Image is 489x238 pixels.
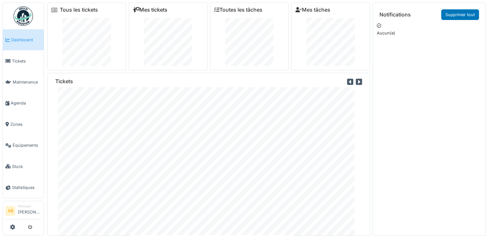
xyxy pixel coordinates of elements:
[441,9,479,20] a: Supprimer tout
[3,72,44,93] a: Maintenance
[18,204,41,218] li: [PERSON_NAME]
[377,30,482,36] p: Aucun(e)
[3,135,44,156] a: Équipements
[3,93,44,114] a: Agenda
[3,114,44,135] a: Zones
[3,29,44,50] a: Dashboard
[13,79,41,85] span: Maintenance
[11,100,41,106] span: Agenda
[5,204,41,219] a: AB Manager[PERSON_NAME]
[214,7,262,13] a: Toutes les tâches
[11,37,41,43] span: Dashboard
[14,6,33,26] img: Badge_color-CXgf-gQk.svg
[55,78,73,84] h6: Tickets
[60,7,98,13] a: Tous les tickets
[379,12,411,18] h6: Notifications
[18,204,41,209] div: Manager
[13,142,41,148] span: Équipements
[10,121,41,127] span: Zones
[3,50,44,71] a: Tickets
[295,7,330,13] a: Mes tâches
[3,177,44,198] a: Statistiques
[12,184,41,191] span: Statistiques
[5,206,15,216] li: AB
[12,58,41,64] span: Tickets
[12,164,41,170] span: Stock
[3,156,44,177] a: Stock
[133,7,167,13] a: Mes tickets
